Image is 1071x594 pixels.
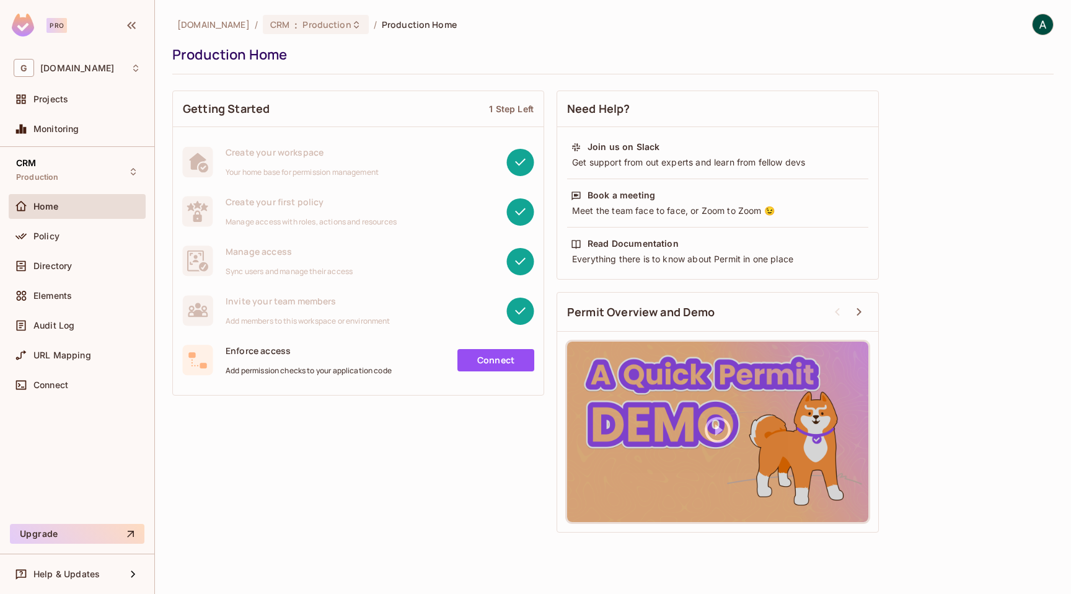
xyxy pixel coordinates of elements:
[270,19,289,30] span: CRM
[374,19,377,30] li: /
[46,18,67,33] div: Pro
[10,524,144,544] button: Upgrade
[571,156,865,169] div: Get support from out experts and learn from fellow devs
[33,291,72,301] span: Elements
[255,19,258,30] li: /
[33,231,59,241] span: Policy
[571,205,865,217] div: Meet the team face to face, or Zoom to Zoom 😉
[226,217,397,227] span: Manage access with roles, actions and resources
[16,172,59,182] span: Production
[33,202,59,211] span: Home
[16,158,36,168] span: CRM
[33,124,79,134] span: Monitoring
[177,19,250,30] span: the active workspace
[12,14,34,37] img: SReyMgAAAABJRU5ErkJggg==
[302,19,351,30] span: Production
[226,316,390,326] span: Add members to this workspace or environment
[14,59,34,77] span: G
[571,253,865,265] div: Everything there is to know about Permit in one place
[1033,14,1053,35] img: Arpit Agrawal
[183,101,270,117] span: Getting Started
[226,295,390,307] span: Invite your team members
[489,103,534,115] div: 1 Step Left
[226,167,379,177] span: Your home base for permission management
[226,196,397,208] span: Create your first policy
[33,569,100,579] span: Help & Updates
[567,101,630,117] span: Need Help?
[33,261,72,271] span: Directory
[40,63,114,73] span: Workspace: gameskraft.com
[567,304,715,320] span: Permit Overview and Demo
[226,246,353,257] span: Manage access
[33,94,68,104] span: Projects
[226,267,353,277] span: Sync users and manage their access
[588,141,659,153] div: Join us on Slack
[588,237,679,250] div: Read Documentation
[226,146,379,158] span: Create your workspace
[33,350,91,360] span: URL Mapping
[457,349,534,371] a: Connect
[33,380,68,390] span: Connect
[33,321,74,330] span: Audit Log
[294,20,298,30] span: :
[226,345,392,357] span: Enforce access
[226,366,392,376] span: Add permission checks to your application code
[382,19,457,30] span: Production Home
[172,45,1047,64] div: Production Home
[588,189,655,202] div: Book a meeting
